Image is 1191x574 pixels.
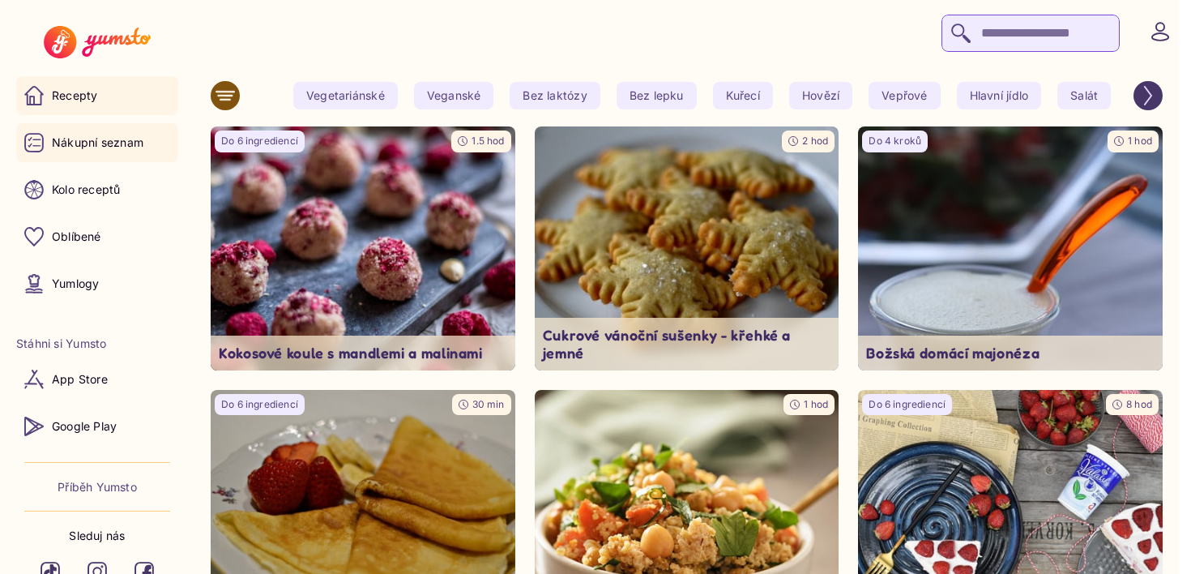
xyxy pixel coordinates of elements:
[44,26,150,58] img: Yumsto logo
[543,326,831,362] p: Cukrové vánoční sušenky - křehké a jemné
[535,126,839,371] a: undefined2 hodCukrové vánoční sušenky - křehké a jemné
[789,82,852,109] yumsto-tag: Hovězí
[858,126,1163,371] a: undefinedDo 4 kroků1 hodBožská domácí majonéza
[16,336,178,352] li: Stáhni si Yumsto
[1128,135,1152,147] span: 1 hod
[472,398,505,410] span: 30 min
[510,82,600,109] yumsto-tag: Bez laktózy
[16,170,178,209] a: Kolo receptů
[219,344,507,362] p: Kokosové koule s mandlemi a malinami
[869,135,921,148] p: Do 4 kroků
[52,135,143,151] p: Nákupní seznam
[211,126,515,371] a: undefinedDo 6 ingrediencí1.5 hodKokosové koule s mandlemi a malinami
[414,82,494,109] yumsto-tag: Veganské
[866,344,1155,362] p: Božská domácí majonéza
[52,418,117,435] p: Google Play
[617,82,697,109] yumsto-tag: Bez lepku
[52,371,108,388] p: App Store
[858,126,1163,371] img: undefined
[52,229,101,245] p: Oblíbené
[472,135,504,147] span: 1.5 hod
[1133,81,1163,110] button: Scroll right
[957,82,1042,109] yumsto-tag: Hlavní jídlo
[869,82,940,109] yumsto-tag: Vepřové
[869,398,946,412] p: Do 6 ingrediencí
[16,360,178,399] a: App Store
[535,126,839,371] img: undefined
[16,217,178,256] a: Oblíbené
[221,135,298,148] p: Do 6 ingrediencí
[16,76,178,115] a: Recepty
[1126,398,1152,410] span: 8 hod
[16,123,178,162] a: Nákupní seznam
[52,88,97,104] p: Recepty
[16,264,178,303] a: Yumlogy
[211,126,515,371] img: undefined
[69,528,125,544] p: Sleduj nás
[713,82,773,109] yumsto-tag: Kuřecí
[16,407,178,446] a: Google Play
[1057,82,1111,109] yumsto-tag: Salát
[293,82,398,109] yumsto-tag: Vegetariánské
[58,479,137,495] a: Příběh Yumsto
[804,398,828,410] span: 1 hod
[1127,82,1189,109] yumsto-tag: Dezert
[802,135,828,147] span: 2 hod
[52,182,121,198] p: Kolo receptů
[52,276,99,292] p: Yumlogy
[221,398,298,412] p: Do 6 ingrediencí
